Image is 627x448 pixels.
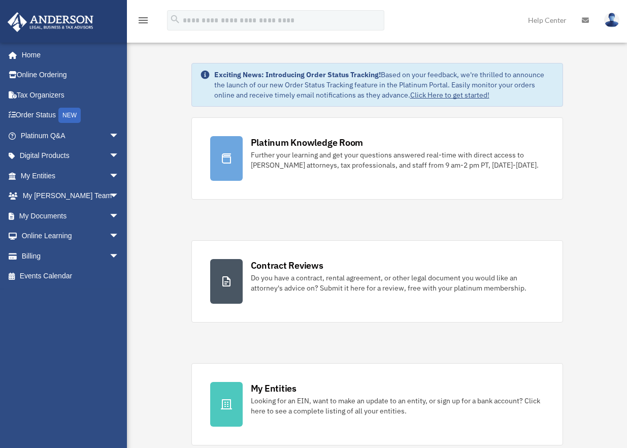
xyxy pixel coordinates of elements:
a: Digital Productsarrow_drop_down [7,146,135,166]
a: Tax Organizers [7,85,135,105]
span: arrow_drop_down [109,166,129,186]
span: arrow_drop_down [109,125,129,146]
div: Platinum Knowledge Room [251,136,364,149]
a: My Entitiesarrow_drop_down [7,166,135,186]
div: Looking for an EIN, want to make an update to an entity, or sign up for a bank account? Click her... [251,396,544,416]
span: arrow_drop_down [109,146,129,167]
div: NEW [58,108,81,123]
div: My Entities [251,382,296,395]
strong: Exciting News: Introducing Order Status Tracking! [214,70,381,79]
a: Home [7,45,129,65]
span: arrow_drop_down [109,226,129,247]
a: Online Learningarrow_drop_down [7,226,135,246]
div: Contract Reviews [251,259,323,272]
a: Platinum Knowledge Room Further your learning and get your questions answered real-time with dire... [191,117,563,200]
img: User Pic [604,13,619,27]
img: Anderson Advisors Platinum Portal [5,12,96,32]
span: arrow_drop_down [109,246,129,267]
a: Events Calendar [7,266,135,286]
a: Contract Reviews Do you have a contract, rental agreement, or other legal document you would like... [191,240,563,323]
i: search [170,14,181,25]
a: Order StatusNEW [7,105,135,126]
a: Billingarrow_drop_down [7,246,135,266]
div: Do you have a contract, rental agreement, or other legal document you would like an attorney's ad... [251,273,544,293]
span: arrow_drop_down [109,206,129,227]
a: Click Here to get started! [410,90,489,100]
a: My Entities Looking for an EIN, want to make an update to an entity, or sign up for a bank accoun... [191,363,563,445]
i: menu [137,14,149,26]
a: My Documentsarrow_drop_down [7,206,135,226]
a: menu [137,18,149,26]
a: Online Ordering [7,65,135,85]
a: My [PERSON_NAME] Teamarrow_drop_down [7,186,135,206]
div: Further your learning and get your questions answered real-time with direct access to [PERSON_NAM... [251,150,544,170]
div: Based on your feedback, we're thrilled to announce the launch of our new Order Status Tracking fe... [214,70,554,100]
a: Platinum Q&Aarrow_drop_down [7,125,135,146]
span: arrow_drop_down [109,186,129,207]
